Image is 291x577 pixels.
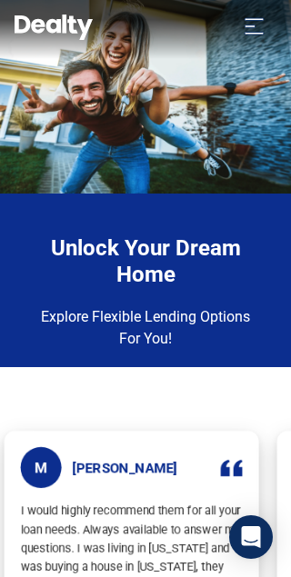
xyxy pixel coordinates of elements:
img: Dealty - Buy, Sell & Rent Homes [15,15,93,40]
h4: Unlock Your Dream Home [35,235,256,288]
span: M [21,447,62,488]
div: Open Intercom Messenger [229,515,273,559]
h5: [PERSON_NAME] [73,459,177,475]
p: Explore Flexible Lending Options For You! [35,306,256,350]
button: Toggle navigation [232,11,276,40]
